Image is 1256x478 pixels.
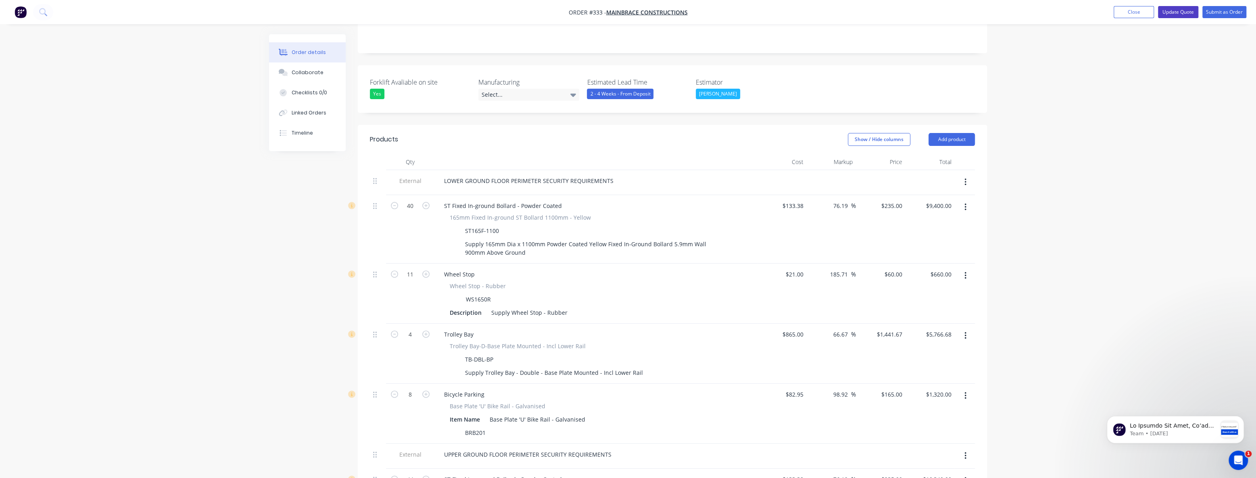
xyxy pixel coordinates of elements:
div: Linked Orders [292,109,326,116]
span: External [389,450,431,459]
button: Collaborate [269,62,346,83]
label: Estimator [696,77,797,87]
div: Item Name [446,414,483,425]
label: Forklift Avaliable on site [370,77,471,87]
iframe: Intercom notifications message [1095,400,1256,456]
iframe: Intercom live chat [1229,451,1248,470]
div: WS1650R [463,293,494,305]
div: Checklists 0/0 [292,89,327,96]
button: Show / Hide columns [848,133,910,146]
p: Message from Team, sent 3w ago [35,30,122,37]
div: Supply 165mm Dia x 1100mm Powder Coated Yellow Fixed In-Ground Bollard 5.9mm Wall 900mm Above Ground [462,238,709,258]
label: Manufacturing [478,77,579,87]
button: Linked Orders [269,103,346,123]
div: Price [856,154,905,170]
span: Trolley Bay-D-Base Plate Mounted - Incl Lower Rail [450,342,586,350]
div: Timeline [292,129,313,137]
div: [PERSON_NAME] [696,89,740,99]
div: ST Fixed In-ground Bollard - Powder Coated [438,200,568,212]
div: Select... [478,89,579,101]
button: Order details [269,42,346,62]
div: Qty [386,154,434,170]
div: Collaborate [292,69,323,76]
span: Order #333 - [569,8,606,16]
div: Yes [370,89,384,99]
div: Order details [292,49,326,56]
span: % [851,201,856,210]
button: Add product [928,133,975,146]
div: TB-DBL-BP [462,353,497,365]
div: Description [446,307,485,318]
div: LOWER GROUND FLOOR PERIMETER SECURITY REQUIREMENTS [438,175,620,187]
span: % [851,390,856,399]
button: Update Quote [1158,6,1198,18]
span: Base Plate 'U' Bike Rail - Galvanised [450,402,545,410]
span: 1 [1245,451,1252,457]
div: Base Plate 'U' Bike Rail - Galvanised [486,414,588,425]
label: Estimated Lead Time [587,77,688,87]
div: Total [905,154,955,170]
a: Mainbrace Constructions [606,8,688,16]
div: Cost [757,154,807,170]
div: Trolley Bay [438,328,480,340]
span: 165mm Fixed In-ground ST Bollard 1100mm - Yellow [450,213,591,222]
div: Wheel Stop [438,268,481,280]
div: Products [370,135,398,144]
div: Supply Wheel Stop - Rubber [488,307,571,318]
div: 2 - 4 Weeks - From Deposit [587,89,653,99]
div: Supply Trolley Bay - Double - Base Plate Mounted - Incl Lower Rail [462,367,646,378]
div: UPPER GROUND FLOOR PERIMETER SECURITY REQUIREMENTS [438,449,618,460]
span: Wheel Stop - Rubber [450,282,506,290]
div: Bicycle Parking [438,389,491,400]
div: Markup [807,154,856,170]
img: Factory [15,6,27,18]
span: External [389,177,431,185]
button: Checklists 0/0 [269,83,346,103]
div: BRB201 [462,427,489,439]
button: Timeline [269,123,346,143]
span: % [851,270,856,279]
span: % [851,330,856,339]
div: ST165F-1100 [462,225,502,237]
button: Close [1114,6,1154,18]
button: Submit as Order [1202,6,1246,18]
